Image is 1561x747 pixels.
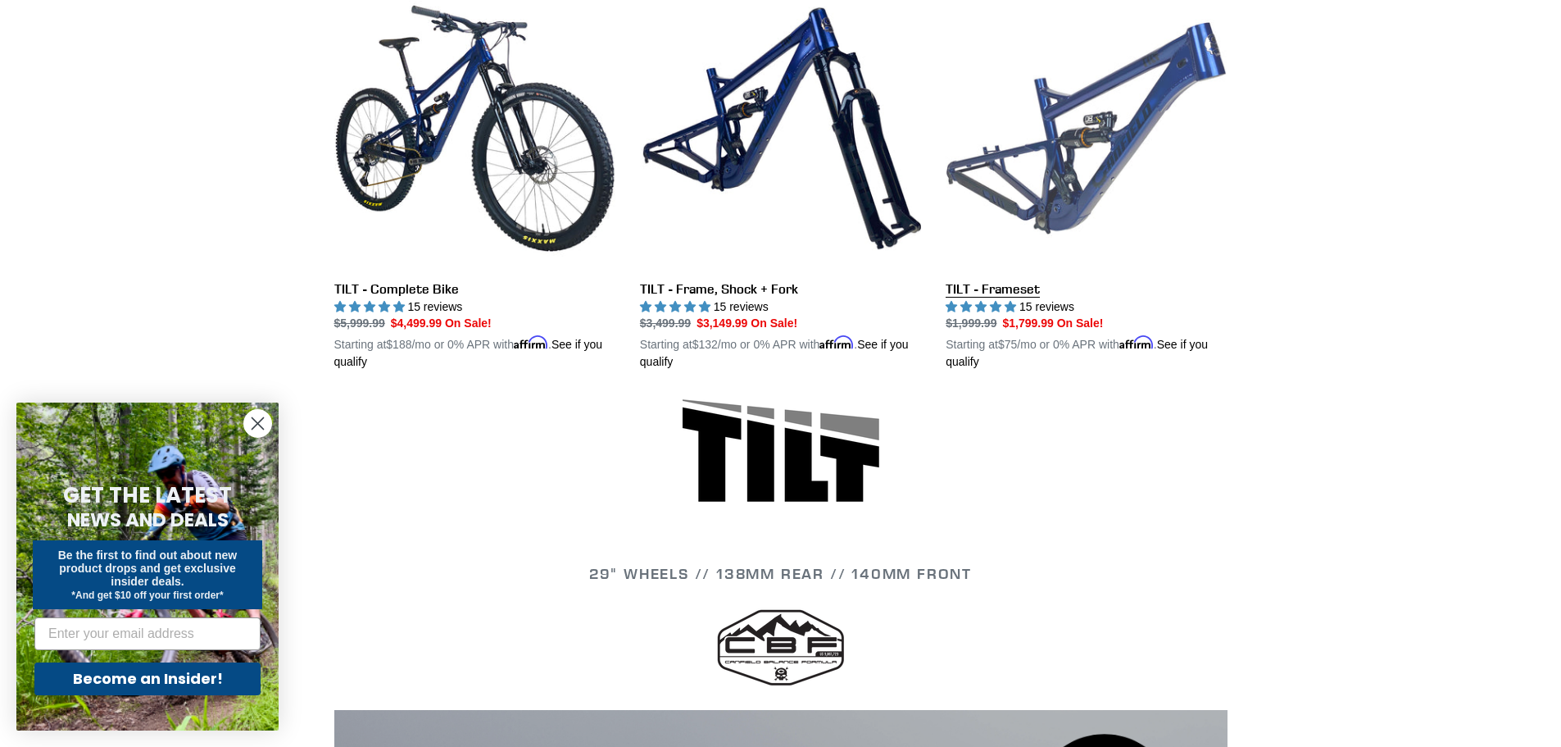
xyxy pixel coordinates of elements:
button: Close dialog [243,409,272,438]
span: GET THE LATEST [63,481,232,510]
span: *And get $10 off your first order* [71,590,223,601]
span: Be the first to find out about new product drops and get exclusive insider deals. [58,549,238,588]
input: Enter your email address [34,617,261,650]
span: NEWS AND DEALS [67,507,229,533]
span: 29" WHEELS // 138mm REAR // 140mm FRONT [589,564,972,583]
button: Become an Insider! [34,663,261,695]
